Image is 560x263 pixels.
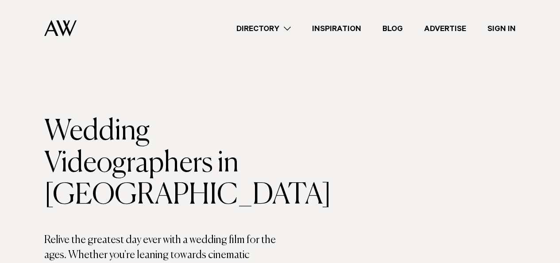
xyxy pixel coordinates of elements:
[226,23,301,35] a: Directory
[44,116,280,212] h1: Wedding Videographers in [GEOGRAPHIC_DATA]
[372,23,413,35] a: Blog
[44,20,77,36] img: Auckland Weddings Logo
[301,23,372,35] a: Inspiration
[477,23,526,35] a: Sign In
[413,23,477,35] a: Advertise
